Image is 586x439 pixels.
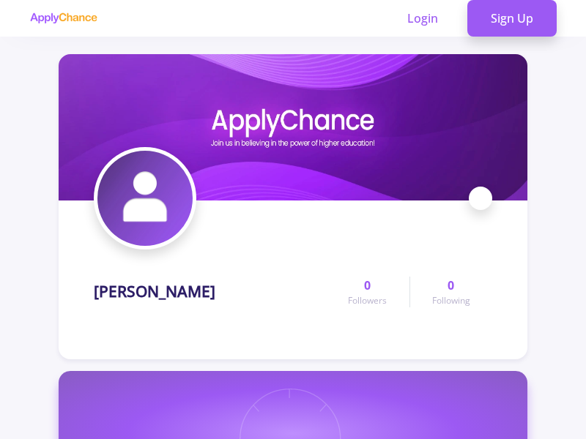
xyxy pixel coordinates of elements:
img: mina sedighicover image [59,54,527,200]
span: 0 [448,277,454,294]
img: mina sedighiavatar [97,151,193,246]
span: 0 [364,277,371,294]
a: 0Followers [326,277,409,307]
h1: [PERSON_NAME] [94,282,215,301]
img: applychance logo text only [29,12,97,24]
span: Following [432,294,470,307]
a: 0Following [409,277,492,307]
span: Followers [348,294,387,307]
